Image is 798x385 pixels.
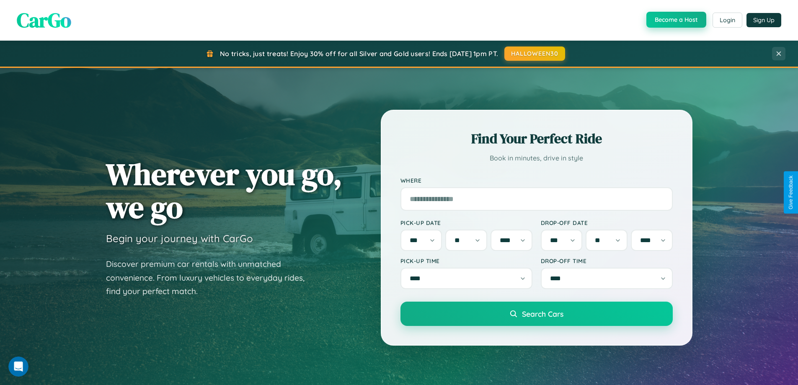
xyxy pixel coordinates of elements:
label: Pick-up Date [400,219,532,226]
h1: Wherever you go, we go [106,158,342,224]
iframe: Intercom live chat [8,357,28,377]
h3: Begin your journey with CarGo [106,232,253,245]
p: Discover premium car rentals with unmatched convenience. From luxury vehicles to everyday rides, ... [106,257,315,298]
label: Drop-off Date [541,219,673,226]
label: Where [400,177,673,184]
button: Search Cars [400,302,673,326]
span: CarGo [17,6,71,34]
span: Search Cars [522,309,563,318]
button: Become a Host [646,12,706,28]
p: Book in minutes, drive in style [400,152,673,164]
button: Sign Up [746,13,781,27]
span: No tricks, just treats! Enjoy 30% off for all Silver and Gold users! Ends [DATE] 1pm PT. [220,49,498,58]
h2: Find Your Perfect Ride [400,129,673,148]
label: Pick-up Time [400,257,532,264]
button: Login [713,13,742,28]
button: HALLOWEEN30 [504,47,565,61]
div: Give Feedback [788,176,794,209]
label: Drop-off Time [541,257,673,264]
